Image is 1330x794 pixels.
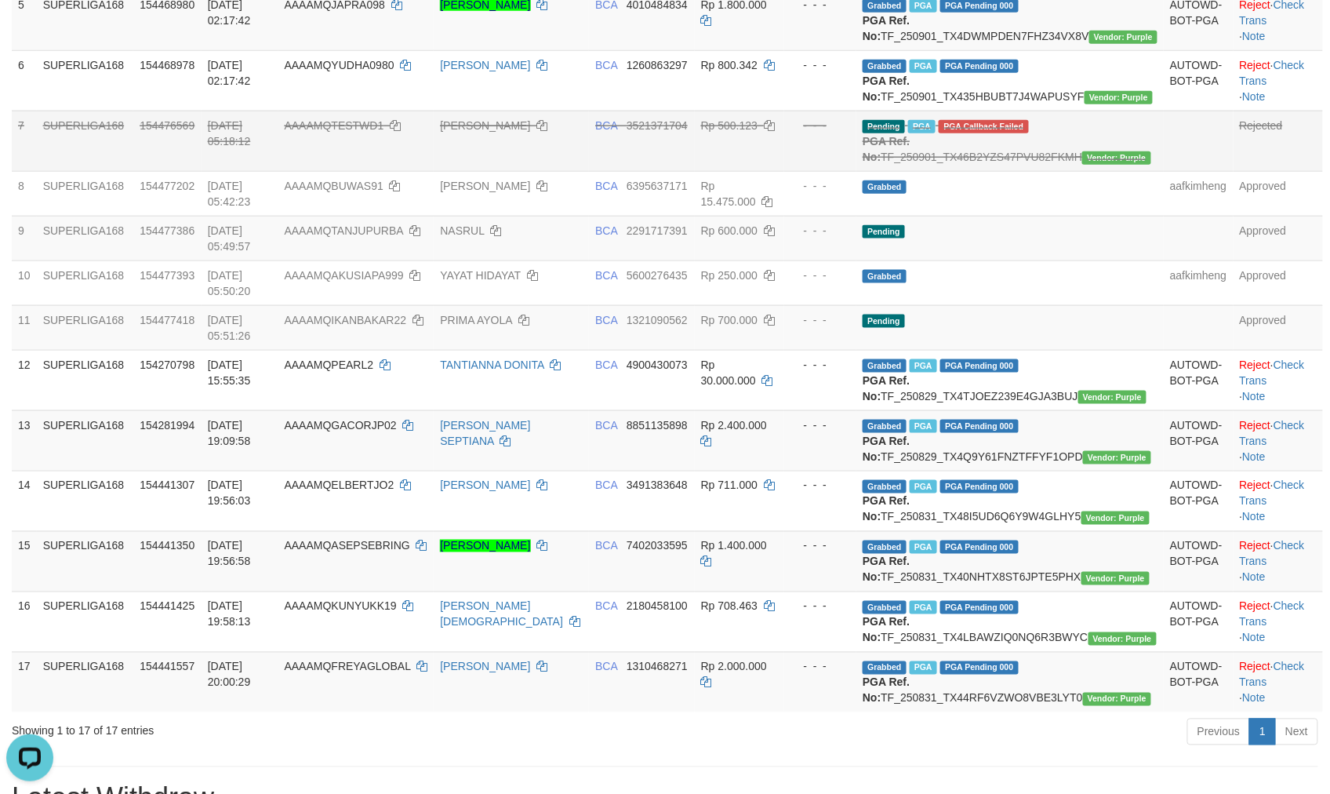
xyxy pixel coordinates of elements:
[863,480,907,494] span: Grabbed
[863,435,910,463] b: PGA Ref. No:
[1234,652,1324,712] td: · ·
[1234,350,1324,410] td: · ·
[37,111,134,171] td: SUPERLIGA168
[1240,59,1305,87] a: Check Trans
[1240,661,1305,689] a: Check Trans
[1078,391,1146,404] span: Vendor URL: https://trx4.1velocity.biz
[1234,471,1324,531] td: · ·
[940,661,1019,675] span: PGA Pending
[940,480,1019,494] span: PGA Pending
[627,314,688,326] span: Copy 1321090562 to clipboard
[37,260,134,305] td: SUPERLIGA168
[12,471,37,531] td: 14
[140,314,194,326] span: 154477418
[1275,719,1318,745] a: Next
[595,600,617,613] span: BCA
[285,600,397,613] span: AAAAMQKUNYUKK19
[595,661,617,673] span: BCA
[627,269,688,282] span: Copy 5600276435 to clipboard
[1242,692,1266,705] a: Note
[1242,390,1266,402] a: Note
[208,419,251,447] span: [DATE] 19:09:58
[856,350,1164,410] td: TF_250829_TX4TJOEZ239E4GJA3BUJ
[208,661,251,689] span: [DATE] 20:00:29
[1164,410,1233,471] td: AUTOWD-BOT-PGA
[940,420,1019,433] span: PGA Pending
[790,417,850,433] div: - - -
[595,119,617,132] span: BCA
[701,540,767,552] span: Rp 1.400.000
[12,531,37,592] td: 15
[627,479,688,492] span: Copy 3491383648 to clipboard
[627,419,688,432] span: Copy 8851135898 to clipboard
[1234,592,1324,652] td: · ·
[140,119,194,132] span: 154476569
[939,120,1028,133] span: PGA Error
[1242,511,1266,523] a: Note
[1083,693,1151,706] span: Vendor URL: https://trx4.1velocity.biz
[285,419,397,432] span: AAAAMQGACORJP02
[595,540,617,552] span: BCA
[1240,540,1305,568] a: Check Trans
[908,120,936,133] span: Marked by aafmaleo
[790,659,850,675] div: - - -
[856,592,1164,652] td: TF_250831_TX4LBAWZIQ0NQ6R3BWYC
[285,59,394,71] span: AAAAMQYUDHA0980
[208,359,251,387] span: [DATE] 15:55:35
[440,479,530,492] a: [PERSON_NAME]
[627,119,688,132] span: Copy 3521371704 to clipboard
[37,305,134,350] td: SUPERLIGA168
[856,652,1164,712] td: TF_250831_TX44RF6VZWO8VBE3LYT0
[12,50,37,111] td: 6
[440,180,530,192] a: [PERSON_NAME]
[440,119,530,132] a: [PERSON_NAME]
[1240,59,1271,71] a: Reject
[440,419,530,447] a: [PERSON_NAME] SEPTIANA
[37,171,134,216] td: SUPERLIGA168
[12,652,37,712] td: 17
[790,178,850,194] div: - - -
[37,50,134,111] td: SUPERLIGA168
[140,59,194,71] span: 154468978
[627,59,688,71] span: Copy 1260863297 to clipboard
[790,312,850,328] div: - - -
[1240,479,1305,508] a: Check Trans
[595,479,617,492] span: BCA
[285,479,394,492] span: AAAAMQELBERTJO2
[910,661,937,675] span: Marked by aafsoycanthlai
[37,531,134,592] td: SUPERLIGA168
[1234,111,1324,171] td: Rejected
[140,540,194,552] span: 154441350
[12,171,37,216] td: 8
[863,135,910,163] b: PGA Ref. No:
[1240,419,1305,447] a: Check Trans
[863,676,910,705] b: PGA Ref. No:
[440,661,530,673] a: [PERSON_NAME]
[1240,419,1271,432] a: Reject
[940,601,1019,614] span: PGA Pending
[285,359,374,371] span: AAAAMQPEARL2
[1242,30,1266,42] a: Note
[12,111,37,171] td: 7
[37,471,134,531] td: SUPERLIGA168
[37,652,134,712] td: SUPERLIGA168
[595,314,617,326] span: BCA
[940,60,1019,73] span: PGA Pending
[701,661,767,673] span: Rp 2.000.000
[1164,652,1233,712] td: AUTOWD-BOT-PGA
[1240,479,1271,492] a: Reject
[140,600,194,613] span: 154441425
[285,269,404,282] span: AAAAMQAKUSIAPA999
[208,314,251,342] span: [DATE] 05:51:26
[856,410,1164,471] td: TF_250829_TX4Q9Y61FNZTFFYF1OPD
[1240,540,1271,552] a: Reject
[595,419,617,432] span: BCA
[910,601,937,614] span: Marked by aafsoycanthlai
[440,600,563,628] a: [PERSON_NAME][DEMOGRAPHIC_DATA]
[790,268,850,283] div: - - -
[1240,600,1305,628] a: Check Trans
[856,531,1164,592] td: TF_250831_TX40NHTX8ST6JPTE5PHX
[863,225,905,239] span: Pending
[940,359,1019,373] span: PGA Pending
[1164,50,1233,111] td: AUTOWD-BOT-PGA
